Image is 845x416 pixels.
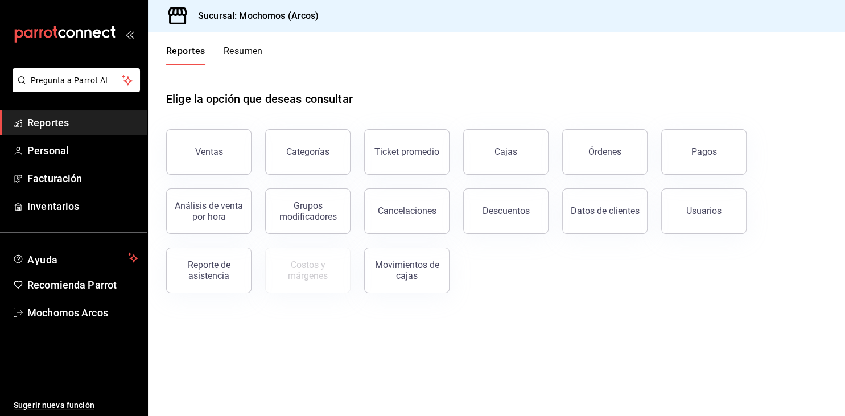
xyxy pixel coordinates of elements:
button: Cancelaciones [364,188,450,234]
button: Categorías [265,129,351,175]
button: open_drawer_menu [125,30,134,39]
div: Usuarios [686,205,722,216]
button: Reporte de asistencia [166,248,252,293]
button: Órdenes [562,129,648,175]
div: navigation tabs [166,46,263,65]
div: Grupos modificadores [273,200,343,222]
button: Movimientos de cajas [364,248,450,293]
span: Facturación [27,171,138,186]
button: Ticket promedio [364,129,450,175]
span: Sugerir nueva función [14,399,138,411]
button: Análisis de venta por hora [166,188,252,234]
button: Reportes [166,46,205,65]
div: Pagos [691,146,717,157]
div: Descuentos [483,205,530,216]
div: Movimientos de cajas [372,260,442,281]
button: Pregunta a Parrot AI [13,68,140,92]
button: Usuarios [661,188,747,234]
span: Inventarios [27,199,138,214]
a: Cajas [463,129,549,175]
button: Descuentos [463,188,549,234]
div: Costos y márgenes [273,260,343,281]
div: Cancelaciones [378,205,436,216]
h1: Elige la opción que deseas consultar [166,90,353,108]
span: Mochomos Arcos [27,305,138,320]
div: Reporte de asistencia [174,260,244,281]
span: Recomienda Parrot [27,277,138,293]
div: Análisis de venta por hora [174,200,244,222]
span: Reportes [27,115,138,130]
button: Ventas [166,129,252,175]
span: Pregunta a Parrot AI [31,75,122,87]
span: Ayuda [27,251,123,265]
button: Pagos [661,129,747,175]
div: Ventas [195,146,223,157]
span: Personal [27,143,138,158]
button: Contrata inventarios para ver este reporte [265,248,351,293]
a: Pregunta a Parrot AI [8,83,140,94]
button: Resumen [224,46,263,65]
div: Cajas [494,145,518,159]
button: Grupos modificadores [265,188,351,234]
div: Datos de clientes [571,205,640,216]
div: Ticket promedio [374,146,439,157]
div: Órdenes [588,146,621,157]
h3: Sucursal: Mochomos (Arcos) [189,9,319,23]
div: Categorías [286,146,329,157]
button: Datos de clientes [562,188,648,234]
